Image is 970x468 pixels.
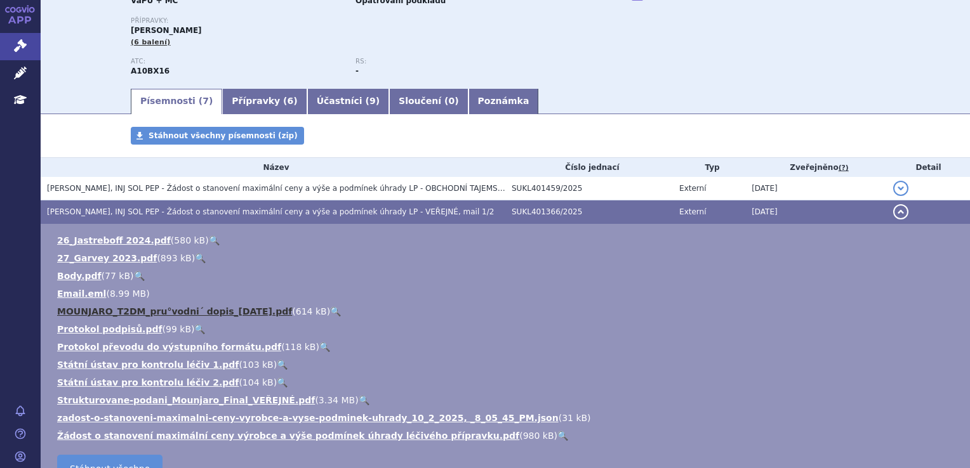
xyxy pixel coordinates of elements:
[57,377,239,387] a: Státní ústav pro kontrolu léčiv 2.pdf
[57,234,957,247] li: ( )
[57,431,519,441] a: Žádost o stanovení maximální ceny výrobce a výše podmínek úhrady léčivého přípravku.pdf
[307,89,389,114] a: Účastníci (9)
[57,305,957,318] li: ( )
[131,26,202,35] span: [PERSON_NAME]
[57,341,957,353] li: ( )
[745,200,887,224] td: [DATE]
[41,158,505,177] th: Název
[505,177,673,200] td: SUKL401459/2025
[195,253,206,263] a: 🔍
[57,323,957,335] li: ( )
[745,158,887,177] th: Zveřejněno
[131,58,343,65] p: ATC:
[57,324,163,334] a: Protokol podpisů.pdf
[203,96,209,106] span: 7
[131,89,222,114] a: Písemnosti (7)
[209,235,220,245] a: 🔍
[887,158,970,177] th: Detail
[673,158,745,177] th: Typ
[57,358,957,371] li: ( )
[131,127,304,145] a: Stáhnout všechny písemnosti (zip)
[839,164,849,172] abbr: (?)
[369,96,376,106] span: 9
[355,67,359,75] strong: -
[57,270,957,282] li: ( )
[47,207,494,216] span: MOUNJARO KWIKPEN, INJ SOL PEP - Žádost o stanovení maximální ceny a výše a podmínek úhrady LP - V...
[745,177,887,200] td: [DATE]
[57,287,957,300] li: ( )
[468,89,539,114] a: Poznámka
[288,96,294,106] span: 6
[523,431,554,441] span: 980 kB
[57,289,106,299] a: Email.eml
[57,252,957,264] li: ( )
[448,96,455,106] span: 0
[355,58,568,65] p: RS:
[242,377,274,387] span: 104 kB
[57,376,957,389] li: ( )
[557,431,568,441] a: 🔍
[242,360,274,370] span: 103 kB
[679,207,706,216] span: Externí
[277,377,288,387] a: 🔍
[893,204,908,219] button: detail
[505,158,673,177] th: Číslo jednací
[131,17,580,25] p: Přípravky:
[105,271,130,281] span: 77 kB
[47,184,545,193] span: MOUNJARO KWIKPEN, INJ SOL PEP - Žádost o stanovení maximální ceny a výše a podmínek úhrady LP - O...
[134,271,145,281] a: 🔍
[161,253,192,263] span: 893 kB
[57,235,171,245] a: 26_Jastreboff 2024.pdf
[679,184,706,193] span: Externí
[893,181,908,196] button: detail
[359,395,369,405] a: 🔍
[57,429,957,442] li: ( )
[57,413,559,423] a: zadost-o-stanoveni-maximalni-ceny-vyrobce-a-vyse-podminek-uhrady_10_2_2025, _8_05_45_PM.json
[57,360,239,370] a: Státní ústav pro kontrolu léčiv 1.pdf
[277,360,288,370] a: 🔍
[110,289,146,299] span: 8.99 MB
[57,253,157,263] a: 27_Garvey 2023.pdf
[57,395,315,405] a: Strukturovane-podani_Mounjaro_Final_VEŘEJNÉ.pdf
[389,89,468,114] a: Sloučení (0)
[57,306,292,316] a: MOUNJARO_T2DM_pru°vodni´ dopis_[DATE].pdf
[222,89,307,114] a: Přípravky (6)
[330,306,341,316] a: 🔍
[174,235,205,245] span: 580 kB
[149,131,298,140] span: Stáhnout všechny písemnosti (zip)
[131,38,171,46] span: (6 balení)
[57,342,281,352] a: Protokol převodu do výstupního formátu.pdf
[562,413,587,423] span: 31 kB
[319,342,330,352] a: 🔍
[296,306,327,316] span: 614 kB
[131,67,169,75] strong: TIRZEPATID
[285,342,316,352] span: 118 kB
[319,395,355,405] span: 3.34 MB
[57,394,957,406] li: ( )
[505,200,673,224] td: SUKL401366/2025
[57,271,102,281] a: Body.pdf
[166,324,191,334] span: 99 kB
[57,412,957,424] li: ( )
[194,324,205,334] a: 🔍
